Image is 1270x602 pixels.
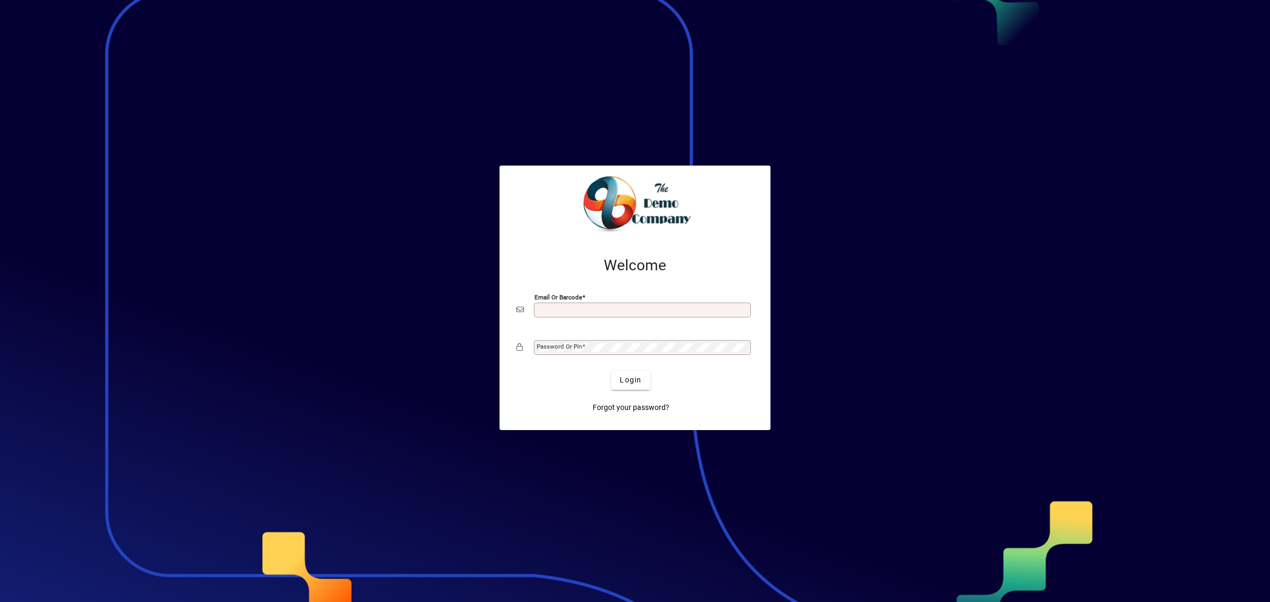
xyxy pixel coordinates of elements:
[588,398,674,417] a: Forgot your password?
[516,257,754,275] h2: Welcome
[611,371,650,390] button: Login
[534,293,582,300] mat-label: Email or Barcode
[620,375,641,386] span: Login
[593,402,669,413] span: Forgot your password?
[537,343,582,350] mat-label: Password or Pin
